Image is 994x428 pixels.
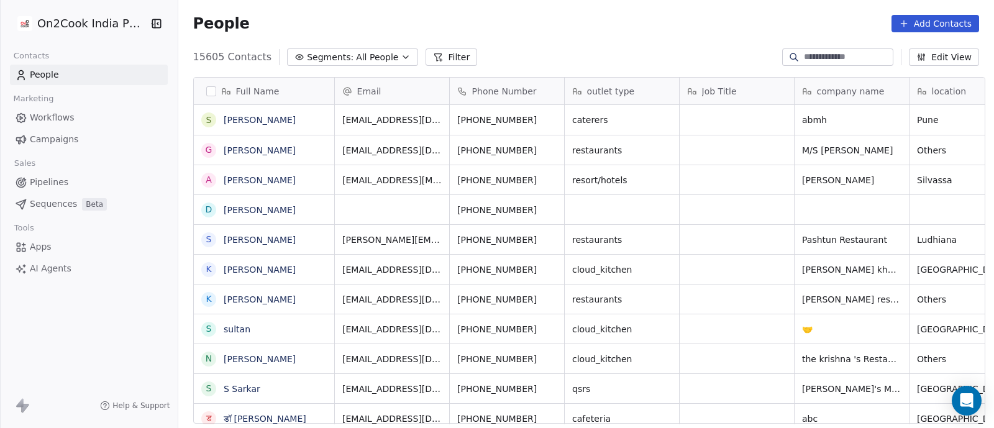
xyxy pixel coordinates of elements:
span: [EMAIL_ADDRESS][DOMAIN_NAME] [342,293,442,306]
span: 15605 Contacts [193,50,272,65]
div: Open Intercom Messenger [952,386,982,416]
span: Tools [9,219,39,237]
div: S [206,233,211,246]
span: [EMAIL_ADDRESS][DOMAIN_NAME] [342,353,442,365]
div: A [206,173,212,186]
div: outlet type [565,78,679,104]
div: s [206,322,211,335]
span: [EMAIL_ADDRESS][DOMAIN_NAME] [342,383,442,395]
div: Job Title [680,78,794,104]
a: Help & Support [100,401,170,411]
span: Job Title [702,85,737,98]
button: Filter [426,48,477,66]
span: Workflows [30,111,75,124]
span: Pashtun Restaurant [802,234,901,246]
a: Apps [10,237,168,257]
span: [PHONE_NUMBER] [457,383,557,395]
a: [PERSON_NAME] [224,294,296,304]
span: [PHONE_NUMBER] [457,353,557,365]
span: Pipelines [30,176,68,189]
a: डॉ [PERSON_NAME] [224,414,306,424]
span: restaurants [572,293,672,306]
div: G [205,143,212,157]
div: grid [194,105,335,424]
span: [PHONE_NUMBER] [457,263,557,276]
span: M/S [PERSON_NAME] [802,144,901,157]
span: [PHONE_NUMBER] [457,323,557,335]
span: qsrs [572,383,672,395]
span: restaurants [572,144,672,157]
a: [PERSON_NAME] [224,205,296,215]
div: D [205,203,212,216]
span: Email [357,85,381,98]
span: On2Cook India Pvt. Ltd. [37,16,146,32]
span: [PERSON_NAME] [802,174,901,186]
a: [PERSON_NAME] [224,175,296,185]
span: Sales [9,154,41,173]
button: Edit View [909,48,979,66]
a: [PERSON_NAME] [224,115,296,125]
span: [PHONE_NUMBER] [457,293,557,306]
span: [PHONE_NUMBER] [457,204,557,216]
button: Add Contacts [891,15,979,32]
span: abmh [802,114,901,126]
a: Campaigns [10,129,168,150]
img: on2cook%20logo-04%20copy.jpg [17,16,32,31]
span: Contacts [8,47,55,65]
span: [PERSON_NAME]'s MUSHROOM [802,383,901,395]
a: sultan [224,324,250,334]
div: Phone Number [450,78,564,104]
span: restaurants [572,234,672,246]
span: Campaigns [30,133,78,146]
span: Segments: [307,51,353,64]
a: People [10,65,168,85]
span: AI Agents [30,262,71,275]
div: S [206,114,211,127]
a: [PERSON_NAME] [224,145,296,155]
div: ड [206,412,211,425]
span: [PERSON_NAME] khabar [802,263,901,276]
span: cloud_kitchen [572,323,672,335]
span: [EMAIL_ADDRESS][DOMAIN_NAME] [342,412,442,425]
span: caterers [572,114,672,126]
span: [PHONE_NUMBER] [457,234,557,246]
span: [EMAIL_ADDRESS][DOMAIN_NAME] [342,263,442,276]
span: [EMAIL_ADDRESS][DOMAIN_NAME] [342,323,442,335]
span: Full Name [236,85,280,98]
span: company name [817,85,885,98]
a: [PERSON_NAME] [224,354,296,364]
span: Sequences [30,198,77,211]
span: People [193,14,250,33]
span: location [932,85,967,98]
a: [PERSON_NAME] [224,235,296,245]
span: People [30,68,59,81]
span: [PHONE_NUMBER] [457,174,557,186]
span: [PERSON_NAME] restaurant [802,293,901,306]
span: abc [802,412,901,425]
span: the krishna 's Restaurant [802,353,901,365]
span: 🤝 [802,323,901,335]
span: All People [356,51,398,64]
span: cafeteria [572,412,672,425]
span: cloud_kitchen [572,263,672,276]
a: Workflows [10,107,168,128]
span: [EMAIL_ADDRESS][DOMAIN_NAME] [342,144,442,157]
div: k [206,263,211,276]
span: [PHONE_NUMBER] [457,144,557,157]
span: Beta [82,198,107,211]
span: [PHONE_NUMBER] [457,412,557,425]
div: Email [335,78,449,104]
a: [PERSON_NAME] [224,265,296,275]
span: [PHONE_NUMBER] [457,114,557,126]
span: [EMAIL_ADDRESS][MEDICAL_DATA] [342,174,442,186]
a: S Sarkar [224,384,260,394]
span: resort/hotels [572,174,672,186]
div: company name [795,78,909,104]
div: K [206,293,211,306]
a: Pipelines [10,172,168,193]
span: Marketing [8,89,59,108]
span: Phone Number [472,85,537,98]
div: Full Name [194,78,334,104]
span: [EMAIL_ADDRESS][DOMAIN_NAME] [342,114,442,126]
a: SequencesBeta [10,194,168,214]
